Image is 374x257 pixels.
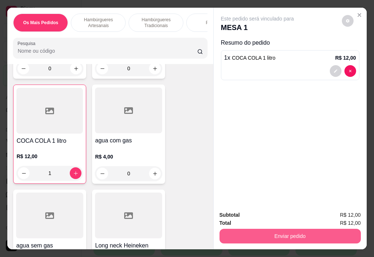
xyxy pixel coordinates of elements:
[18,40,38,46] label: Pesquisa
[232,55,275,61] span: COCA COLA 1 litro
[340,219,361,227] span: R$ 12,00
[344,65,356,77] button: decrease-product-quantity
[95,153,162,160] p: R$ 4,00
[149,168,161,179] button: increase-product-quantity
[95,241,162,250] h4: Long neck Heineken
[23,20,58,26] p: Os Mais Pedidos
[18,167,30,179] button: decrease-product-quantity
[335,54,356,62] p: R$ 12,00
[221,15,294,22] p: Este pedido será vinculado para
[135,17,177,29] p: Hambúrgueres Tradicionais
[16,137,83,145] h4: COCA COLA 1 litro
[340,211,361,219] span: R$ 12,00
[95,136,162,145] h4: agua com gas
[70,167,81,179] button: increase-product-quantity
[220,212,240,218] strong: Subtotal
[330,65,341,77] button: decrease-product-quantity
[18,47,197,55] input: Pesquisa
[220,220,231,226] strong: Total
[16,241,83,250] h4: agua sem gas
[96,168,108,179] button: decrease-product-quantity
[221,38,359,47] p: Resumo do pedido
[77,17,119,29] p: Hambúrgueres Artesanais
[224,53,275,62] p: 1 x
[220,229,361,243] button: Enviar pedido
[70,63,82,74] button: increase-product-quantity
[18,63,29,74] button: decrease-product-quantity
[206,20,222,26] p: Porções
[221,22,294,33] p: MESA 1
[16,153,83,160] p: R$ 12,00
[354,9,365,21] button: Close
[342,15,354,27] button: decrease-product-quantity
